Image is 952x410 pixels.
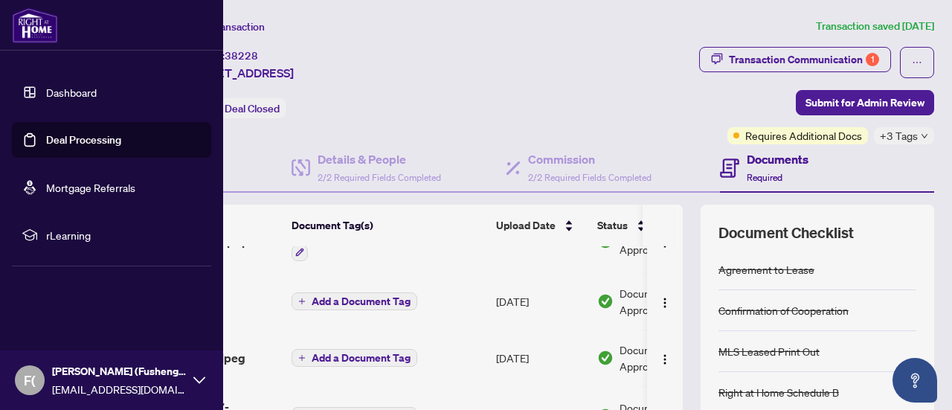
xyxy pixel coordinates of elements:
[805,91,924,115] span: Submit for Admin Review
[52,363,186,379] span: [PERSON_NAME] (Fusheng) Song
[225,49,258,63] span: 38228
[620,285,712,318] span: Document Approved
[921,132,928,140] span: down
[298,354,306,362] span: plus
[892,358,937,403] button: Open asap
[718,302,849,318] div: Confirmation of Cooperation
[184,64,294,82] span: [STREET_ADDRESS]
[12,7,58,43] img: logo
[718,222,854,243] span: Document Checklist
[490,205,591,246] th: Upload Date
[653,289,677,313] button: Logo
[46,227,201,243] span: rLearning
[46,86,97,99] a: Dashboard
[659,297,671,309] img: Logo
[880,127,918,144] span: +3 Tags
[745,127,862,144] span: Requires Additional Docs
[490,273,591,330] td: [DATE]
[46,181,135,194] a: Mortgage Referrals
[597,293,614,310] img: Document Status
[318,172,441,183] span: 2/2 Required Fields Completed
[318,150,441,168] h4: Details & People
[185,20,265,33] span: View Transaction
[225,102,280,115] span: Deal Closed
[699,47,891,72] button: Transaction Communication1
[184,98,286,118] div: Status:
[653,346,677,370] button: Logo
[528,172,652,183] span: 2/2 Required Fields Completed
[286,205,490,246] th: Document Tag(s)
[298,298,306,305] span: plus
[597,217,628,234] span: Status
[912,57,922,68] span: ellipsis
[591,205,718,246] th: Status
[597,350,614,366] img: Document Status
[46,133,121,147] a: Deal Processing
[866,53,879,66] div: 1
[292,292,417,310] button: Add a Document Tag
[292,292,417,311] button: Add a Document Tag
[620,342,712,374] span: Document Approved
[747,172,782,183] span: Required
[292,349,417,367] button: Add a Document Tag
[747,150,808,168] h4: Documents
[659,353,671,365] img: Logo
[729,48,879,71] div: Transaction Communication
[24,370,36,391] span: F(
[718,343,820,359] div: MLS Leased Print Out
[496,217,556,234] span: Upload Date
[718,384,839,400] div: Right at Home Schedule B
[292,348,417,368] button: Add a Document Tag
[312,353,411,363] span: Add a Document Tag
[312,296,411,307] span: Add a Document Tag
[796,90,934,115] button: Submit for Admin Review
[816,18,934,35] article: Transaction saved [DATE]
[52,381,186,397] span: [EMAIL_ADDRESS][DOMAIN_NAME]
[718,261,814,278] div: Agreement to Lease
[528,150,652,168] h4: Commission
[490,330,591,386] td: [DATE]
